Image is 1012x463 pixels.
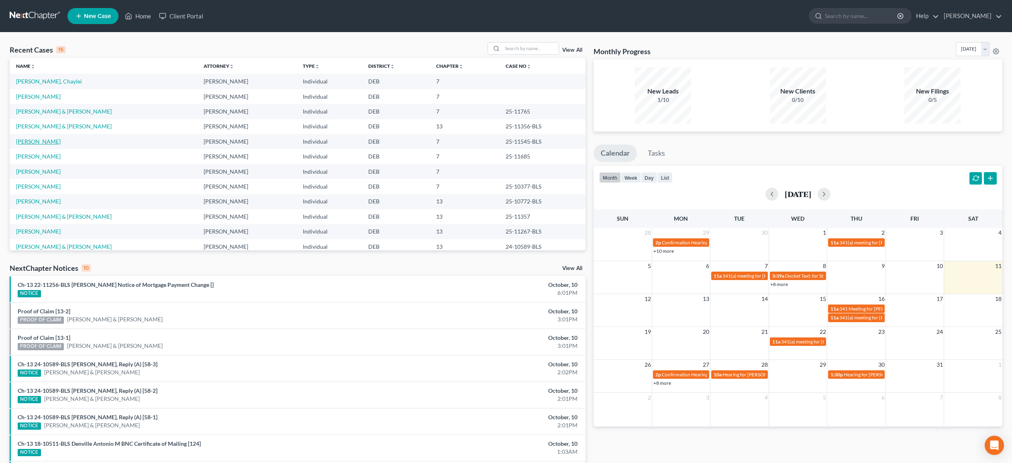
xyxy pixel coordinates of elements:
[770,96,826,104] div: 0/10
[877,327,885,337] span: 23
[647,261,652,271] span: 5
[18,414,157,420] a: Ch-13 24-10589-BLS [PERSON_NAME], Reply (A) [58-1]
[197,149,296,164] td: [PERSON_NAME]
[830,372,843,378] span: 1:30p
[599,172,621,183] button: month
[781,339,901,345] span: 341(a) meeting for [PERSON_NAME] & [PERSON_NAME]
[197,239,296,254] td: [PERSON_NAME]
[296,239,362,254] td: Individual
[296,134,362,149] td: Individual
[877,360,885,370] span: 30
[994,261,1002,271] span: 11
[18,440,201,447] a: Ch-13 18-10511-BLS Denville Antonio M BNC Certificate of Mailing [124]
[939,393,944,402] span: 7
[502,43,559,54] input: Search by name...
[594,47,651,56] h3: Monthly Progress
[18,343,64,350] div: PROOF OF CLAIM
[396,387,577,395] div: October, 10
[830,315,839,321] span: 11a
[197,194,296,209] td: [PERSON_NAME]
[791,215,804,222] span: Wed
[644,228,652,238] span: 28
[396,368,577,376] div: 2:02PM
[936,360,944,370] span: 31
[499,119,585,134] td: 25-11356-BLS
[296,179,362,194] td: Individual
[822,228,827,238] span: 1
[499,224,585,239] td: 25-11267-BLS
[362,194,430,209] td: DEB
[396,440,577,448] div: October, 10
[121,9,155,23] a: Home
[702,327,710,337] span: 20
[296,149,362,164] td: Individual
[939,228,944,238] span: 3
[296,74,362,89] td: Individual
[830,240,839,246] span: 11a
[18,334,70,341] a: Proof of Claim [13-1]
[644,360,652,370] span: 26
[594,144,637,162] a: Calendar
[430,164,499,179] td: 7
[644,294,652,304] span: 12
[936,261,944,271] span: 10
[390,64,395,69] i: unfold_more
[44,368,140,376] a: [PERSON_NAME] & [PERSON_NAME]
[844,372,906,378] span: Hearing for [PERSON_NAME]
[822,261,827,271] span: 8
[761,294,769,304] span: 14
[702,360,710,370] span: 27
[635,87,691,96] div: New Leads
[702,294,710,304] span: 13
[16,153,61,160] a: [PERSON_NAME]
[499,239,585,254] td: 24-10589-BLS
[430,239,499,254] td: 13
[617,215,628,222] span: Sun
[16,63,35,69] a: Nameunfold_more
[44,421,140,429] a: [PERSON_NAME] & [PERSON_NAME]
[526,64,531,69] i: unfold_more
[761,360,769,370] span: 28
[18,370,41,377] div: NOTICE
[877,294,885,304] span: 16
[362,74,430,89] td: DEB
[430,89,499,104] td: 7
[362,239,430,254] td: DEB
[653,380,671,386] a: +8 more
[16,138,61,145] a: [PERSON_NAME]
[197,134,296,149] td: [PERSON_NAME]
[396,395,577,403] div: 2:01PM
[303,63,320,69] a: Typeunfold_more
[436,63,463,69] a: Chapterunfold_more
[562,47,582,53] a: View All
[16,243,112,250] a: [PERSON_NAME] & [PERSON_NAME]
[229,64,234,69] i: unfold_more
[985,436,1004,455] div: Open Intercom Messenger
[197,104,296,119] td: [PERSON_NAME]
[44,395,140,403] a: [PERSON_NAME] & [PERSON_NAME]
[994,294,1002,304] span: 18
[621,172,641,183] button: week
[822,393,827,402] span: 5
[705,393,710,402] span: 3
[936,294,944,304] span: 17
[968,215,978,222] span: Sat
[16,108,112,115] a: [PERSON_NAME] & [PERSON_NAME]
[430,224,499,239] td: 13
[881,261,885,271] span: 9
[396,360,577,368] div: October, 10
[296,119,362,134] td: Individual
[204,63,234,69] a: Attorneyunfold_more
[430,179,499,194] td: 7
[396,281,577,289] div: October, 10
[18,317,64,324] div: PROOF OF CLAIM
[912,9,939,23] a: Help
[296,89,362,104] td: Individual
[499,149,585,164] td: 25-11685
[396,421,577,429] div: 2:01PM
[18,449,41,456] div: NOTICE
[459,64,463,69] i: unfold_more
[506,63,531,69] a: Case Nounfold_more
[18,290,41,297] div: NOTICE
[761,228,769,238] span: 30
